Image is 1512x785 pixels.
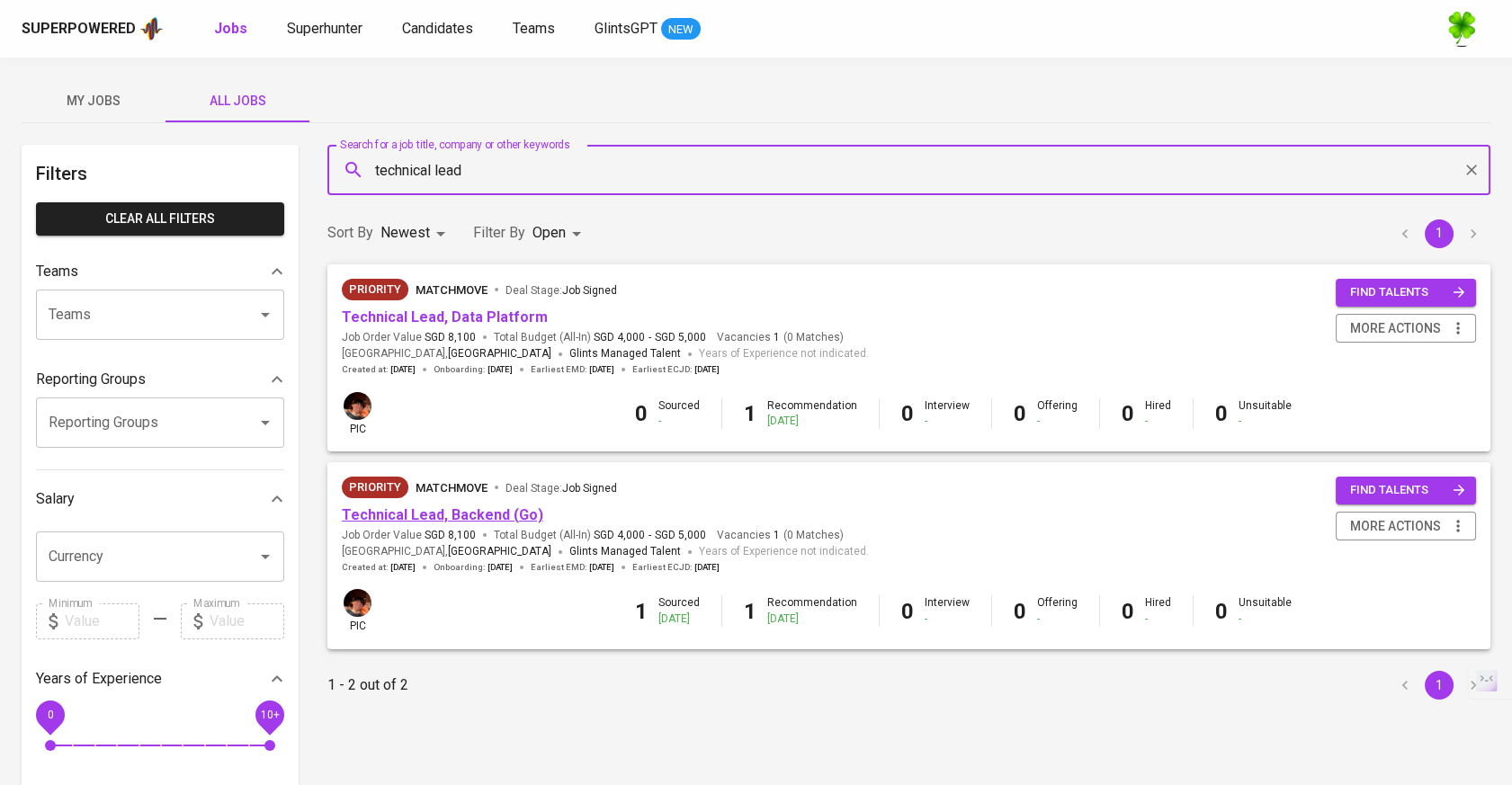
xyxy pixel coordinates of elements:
[1037,595,1078,626] div: Offering
[1014,401,1026,426] b: 0
[901,401,914,426] b: 0
[214,18,251,40] a: Jobs
[327,674,408,696] p: 1 - 2 out of 2
[505,284,617,297] span: Deal Stage :
[176,90,299,112] span: All Jobs
[767,611,857,627] div: [DATE]
[1239,398,1292,429] div: Unsuitable
[1350,480,1465,501] span: find talents
[635,401,648,426] b: 0
[36,261,78,282] p: Teams
[425,528,476,543] span: SGD 8,100
[531,363,614,376] span: Earliest EMD :
[767,414,857,429] div: [DATE]
[494,528,706,543] span: Total Budget (All-In)
[513,20,555,37] span: Teams
[494,330,706,345] span: Total Budget (All-In)
[658,414,700,429] div: -
[342,390,373,437] div: pic
[344,589,371,617] img: diemas@glints.com
[1037,414,1078,429] div: -
[1336,279,1476,307] button: find talents
[380,217,452,250] div: Newest
[658,611,700,627] div: [DATE]
[342,587,373,634] div: pic
[342,330,476,345] span: Job Order Value
[434,561,513,574] span: Onboarding :
[658,398,700,429] div: Sourced
[1145,398,1171,429] div: Hired
[342,528,476,543] span: Job Order Value
[342,281,408,299] span: Priority
[531,561,614,574] span: Earliest EMD :
[36,668,162,690] p: Years of Experience
[1145,595,1171,626] div: Hired
[925,414,970,429] div: -
[36,488,75,510] p: Salary
[505,482,617,495] span: Deal Stage :
[287,18,366,40] a: Superhunter
[594,330,645,345] span: SGD 4,000
[1145,414,1171,429] div: -
[589,363,614,376] span: [DATE]
[342,308,548,326] a: Technical Lead, Data Platform
[589,561,614,574] span: [DATE]
[402,20,473,37] span: Candidates
[416,283,488,297] span: MatchMove
[342,478,408,496] span: Priority
[1444,11,1480,47] img: f9493b8c-82b8-4f41-8722-f5d69bb1b761.jpg
[32,90,155,112] span: My Jobs
[416,481,488,495] span: MatchMove
[925,611,970,627] div: -
[36,361,284,397] div: Reporting Groups
[1037,611,1078,627] div: -
[342,279,408,300] div: New Job received from Demand Team
[655,528,706,543] span: SGD 5,000
[488,561,513,574] span: [DATE]
[744,401,756,426] b: 1
[47,708,53,720] span: 0
[65,603,139,639] input: Value
[744,599,756,624] b: 1
[342,345,551,363] span: [GEOGRAPHIC_DATA] ,
[532,217,587,250] div: Open
[1122,401,1134,426] b: 0
[1239,611,1292,627] div: -
[632,561,720,574] span: Earliest ECJD :
[694,561,720,574] span: [DATE]
[1350,317,1441,340] span: more actions
[694,363,720,376] span: [DATE]
[1350,515,1441,538] span: more actions
[380,222,430,244] p: Newest
[390,561,416,574] span: [DATE]
[488,363,513,376] span: [DATE]
[327,222,373,244] p: Sort By
[448,345,551,363] span: [GEOGRAPHIC_DATA]
[260,708,279,720] span: 10+
[1037,398,1078,429] div: Offering
[425,330,476,345] span: SGD 8,100
[22,19,136,40] div: Superpowered
[210,603,284,639] input: Value
[1122,599,1134,624] b: 0
[901,599,914,624] b: 0
[594,528,645,543] span: SGD 4,000
[36,254,284,290] div: Teams
[448,543,551,561] span: [GEOGRAPHIC_DATA]
[767,398,857,429] div: Recommendation
[562,482,617,495] span: Job Signed
[36,661,284,697] div: Years of Experience
[1336,477,1476,504] button: find talents
[1014,599,1026,624] b: 0
[925,398,970,429] div: Interview
[771,330,780,345] span: 1
[434,363,513,376] span: Onboarding :
[36,159,284,188] h6: Filters
[649,330,651,345] span: -
[1215,599,1228,624] b: 0
[717,528,844,543] span: Vacancies ( 0 Matches )
[1425,671,1454,700] button: page 1
[1336,512,1476,541] button: more actions
[50,208,270,230] span: Clear All filters
[699,345,869,363] span: Years of Experience not indicated.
